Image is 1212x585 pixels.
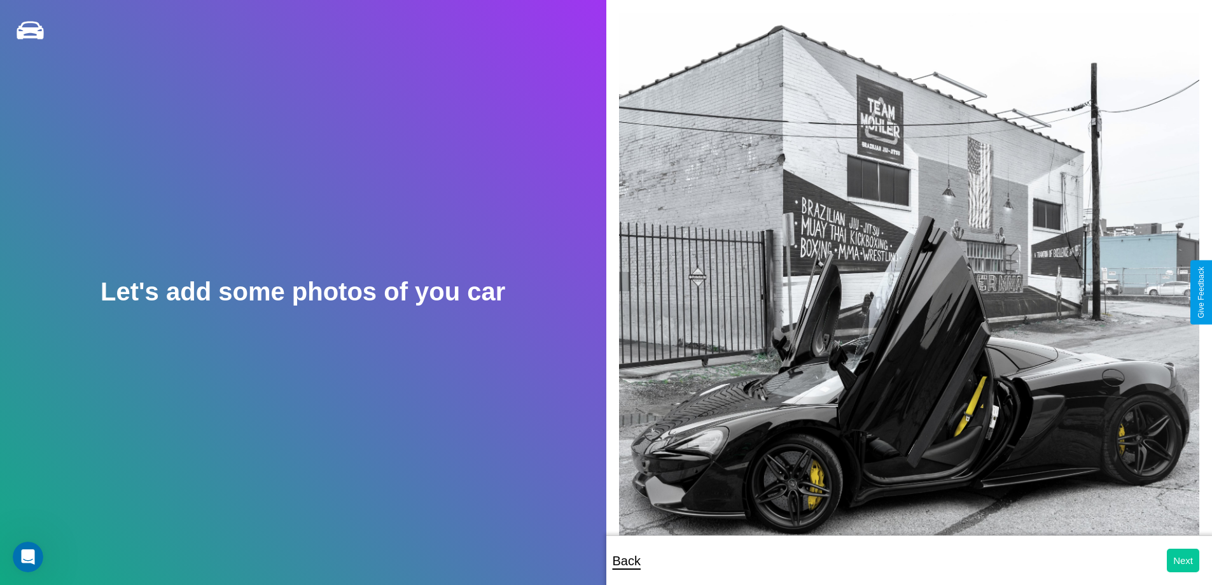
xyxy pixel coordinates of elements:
[101,278,505,306] h2: Let's add some photos of you car
[13,542,43,572] iframe: Intercom live chat
[1167,549,1199,572] button: Next
[619,13,1200,559] img: posted
[613,549,641,572] p: Back
[1197,267,1206,318] div: Give Feedback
